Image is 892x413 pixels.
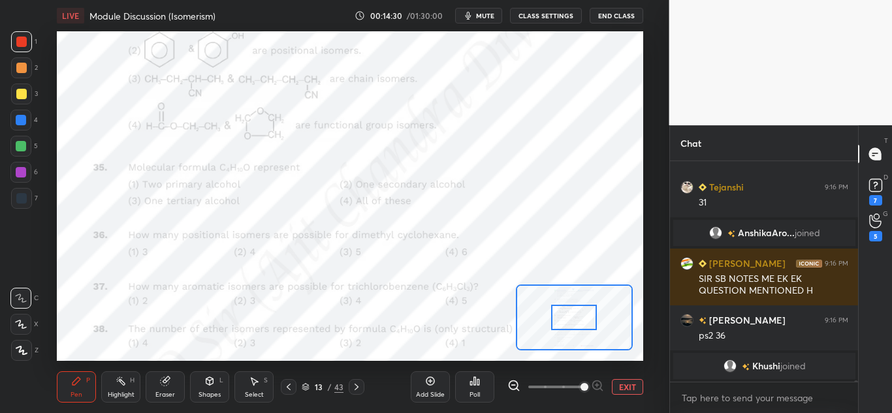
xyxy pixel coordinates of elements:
span: mute [476,11,494,20]
div: 4 [10,110,38,130]
p: D [884,172,888,182]
img: default.png [709,226,722,239]
h6: Tejanshi [707,180,744,194]
img: 5c4c2e7449af4855bf22279665beb999.jpg [680,314,693,327]
div: 9:16 PM [825,316,848,324]
div: 5 [10,136,38,157]
div: 7 [869,195,882,206]
button: End Class [590,8,643,23]
div: L [219,377,223,384]
h4: Module Discussion (Isomerism) [89,10,215,22]
div: 2 [11,57,38,78]
div: Z [11,340,39,361]
div: S [264,377,268,384]
div: 6 [10,162,38,183]
p: Chat [670,126,712,161]
div: Add Slide [416,391,445,398]
div: Highlight [108,391,135,398]
img: Learner_Badge_beginner_1_8b307cf2a0.svg [699,183,707,191]
div: P [86,377,90,384]
img: default.png [723,359,736,373]
div: 3 [11,84,38,104]
img: no-rating-badge.077c3623.svg [727,230,735,237]
button: EXIT [612,379,643,395]
div: 43 [334,381,343,393]
div: 7 [11,188,38,209]
div: 9:16 PM [825,183,848,191]
span: joined [780,361,805,371]
button: CLASS SETTINGS [510,8,582,23]
div: grid [670,161,859,382]
img: 46dede9b03824a5aa2e9b84c6156a8f6.jpg [680,181,693,194]
div: / [328,383,332,391]
div: Pen [71,391,82,398]
div: Shapes [199,391,221,398]
img: 93c32449283a44848517747eb51191fc.jpg [680,257,693,270]
div: 9:16 PM [825,260,848,268]
div: Select [245,391,264,398]
div: 1 [11,31,37,52]
p: T [884,136,888,145]
div: Eraser [155,391,175,398]
div: SIR SB NOTES ME EK EK QUESTION MENTIONED H [699,273,848,298]
h6: [PERSON_NAME] [707,256,786,270]
div: Poll [470,391,480,398]
img: iconic-dark.1390631f.png [796,260,822,268]
button: mute [455,8,502,23]
div: H [130,377,135,384]
div: 31 [699,196,848,209]
div: C [10,288,39,309]
h6: [PERSON_NAME] [707,313,786,327]
img: no-rating-badge.077c3623.svg [699,317,707,324]
span: joined [794,228,820,238]
div: LIVE [57,8,84,23]
div: ps2 36 [699,329,848,343]
div: X [10,314,39,335]
img: Learner_Badge_beginner_1_8b307cf2a0.svg [699,260,707,268]
p: G [883,209,888,219]
div: 5 [869,231,882,241]
span: Khushi [752,361,780,371]
div: 13 [312,383,325,391]
img: no-rating-badge.077c3623.svg [741,363,749,371]
span: AnshikaAro... [737,228,794,238]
